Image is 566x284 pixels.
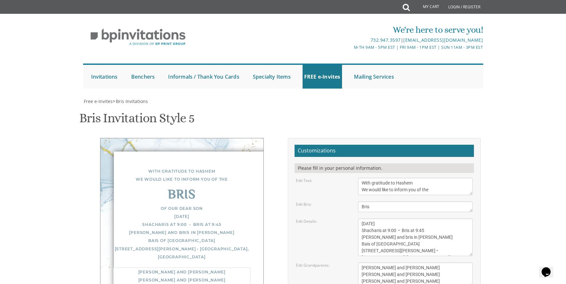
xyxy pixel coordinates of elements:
div: M-Th 9am - 5pm EST | Fri 9am - 1pm EST | Sun 11am - 3pm EST [217,44,483,51]
a: [EMAIL_ADDRESS][DOMAIN_NAME] [403,37,483,43]
h1: Bris Invitation Style 5 [79,111,194,130]
div: We're here to serve you! [217,23,483,36]
a: Benchers [130,65,157,89]
a: Bris Invitations [115,98,148,104]
a: Specialty Items [251,65,292,89]
label: Edit Details: [296,219,317,224]
textarea: With gratitude to Hashem We would like to inform you of the [358,178,473,195]
a: Invitations [90,65,119,89]
a: Free e-Invites [83,98,113,104]
span: Bris Invitations [116,98,148,104]
div: Of our dear son [DATE] Shacharis at 9:00 • Bris at 9:45 [PERSON_NAME] and bris in [PERSON_NAME] B... [113,204,251,261]
iframe: chat widget [539,258,560,278]
span: Free e-Invites [84,98,113,104]
div: Bris [113,191,251,199]
h2: Customizations [295,145,474,157]
a: Informals / Thank You Cards [167,65,241,89]
div: Please fill in your personal information. [295,163,474,173]
div: With gratitude to Hashem We would like to inform you of the [113,167,251,183]
label: Edit Grandparents: [296,262,330,268]
a: Mailing Services [352,65,396,89]
label: Edit Text: [296,178,312,183]
img: BP Invitation Loft [83,24,193,50]
label: Edit Bris: [296,202,312,207]
a: FREE e-Invites [303,65,342,89]
div: | [217,36,483,44]
textarea: Bris [358,202,473,212]
a: My Cart [409,1,444,13]
a: 732.947.3597 [371,37,401,43]
span: > [113,98,148,104]
textarea: Of our dear son/grandson [DATE] Shacharis at 7:00 • Bris at 7:45 Bais Medrash [PERSON_NAME] [STRE... [358,219,473,256]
